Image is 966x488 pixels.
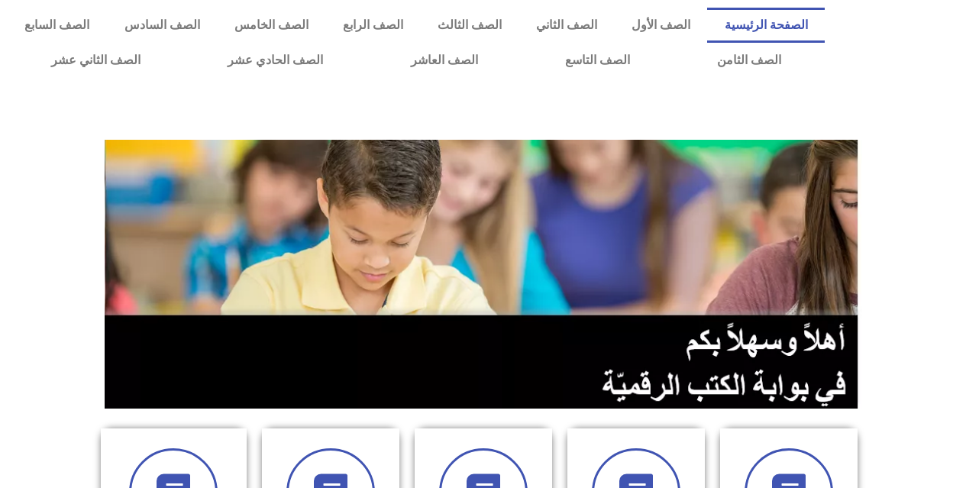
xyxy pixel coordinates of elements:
[367,43,522,78] a: الصف العاشر
[8,43,184,78] a: الصف الثاني عشر
[107,8,217,43] a: الصف السادس
[707,8,825,43] a: الصفحة الرئيسية
[519,8,614,43] a: الصف الثاني
[184,43,367,78] a: الصف الحادي عشر
[217,8,325,43] a: الصف الخامس
[8,8,107,43] a: الصف السابع
[674,43,825,78] a: الصف الثامن
[420,8,519,43] a: الصف الثالث
[522,43,674,78] a: الصف التاسع
[614,8,707,43] a: الصف الأول
[325,8,420,43] a: الصف الرابع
